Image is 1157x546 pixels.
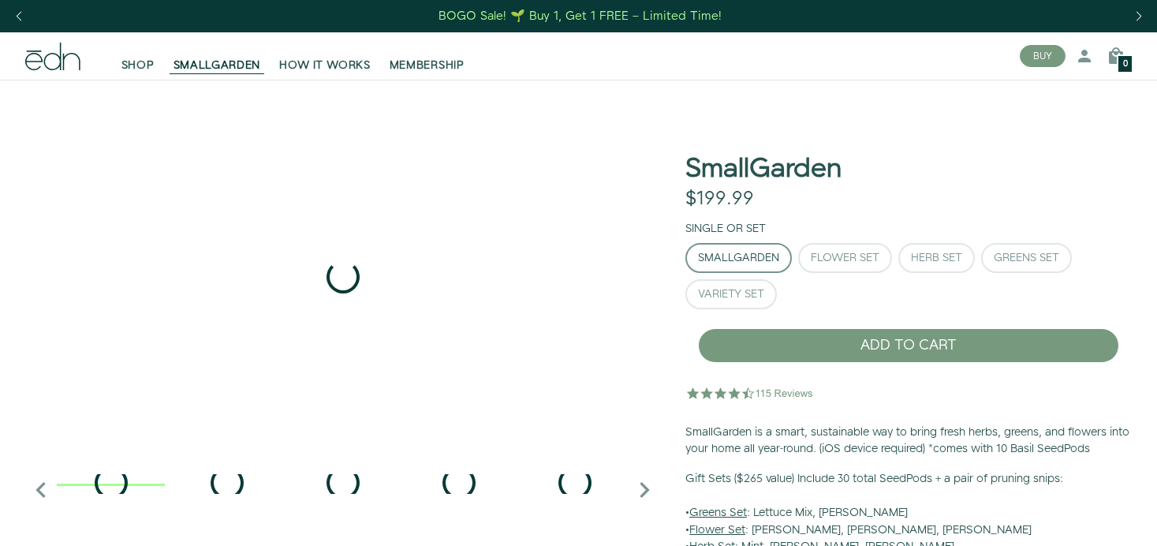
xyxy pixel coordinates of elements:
[629,474,660,506] i: Next slide
[685,377,815,409] img: 4.5 star rating
[25,474,57,506] i: Previous slide
[173,482,281,486] div: 2 / 6
[174,58,261,73] span: SMALLGARDEN
[685,279,777,309] button: Variety Set
[898,243,975,273] button: Herb Set
[685,155,842,184] h1: SmallGarden
[1036,499,1141,538] iframe: Opens a widget where you can find more information
[390,58,465,73] span: MEMBERSHIP
[279,58,370,73] span: HOW IT WORKS
[289,482,397,486] div: 3 / 6
[25,80,660,474] div: 1 / 6
[405,482,513,486] div: 4 / 6
[1020,45,1066,67] button: BUY
[685,424,1132,458] p: SmallGarden is a smart, sustainable way to bring fresh herbs, greens, and flowers into your home ...
[685,221,766,237] label: Single or Set
[994,252,1059,264] div: Greens Set
[57,482,165,486] div: 1 / 6
[164,39,271,73] a: SMALLGARDEN
[1123,60,1128,69] span: 0
[689,505,747,521] u: Greens Set
[380,39,474,73] a: MEMBERSHIP
[521,482,629,486] div: 5 / 6
[798,243,892,273] button: Flower Set
[112,39,164,73] a: SHOP
[437,4,723,28] a: BOGO Sale! 🌱 Buy 1, Get 1 FREE – Limited Time!
[698,289,764,300] div: Variety Set
[121,58,155,73] span: SHOP
[981,243,1072,273] button: Greens Set
[685,188,754,211] div: $199.99
[689,522,745,538] u: Flower Set
[439,8,722,24] div: BOGO Sale! 🌱 Buy 1, Get 1 FREE – Limited Time!
[911,252,962,264] div: Herb Set
[698,252,779,264] div: SmallGarden
[685,471,1063,487] b: Gift Sets ($265 value) Include 30 total SeedPods + a pair of pruning snips:
[270,39,379,73] a: HOW IT WORKS
[685,243,792,273] button: SmallGarden
[698,328,1119,363] button: ADD TO CART
[811,252,879,264] div: Flower Set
